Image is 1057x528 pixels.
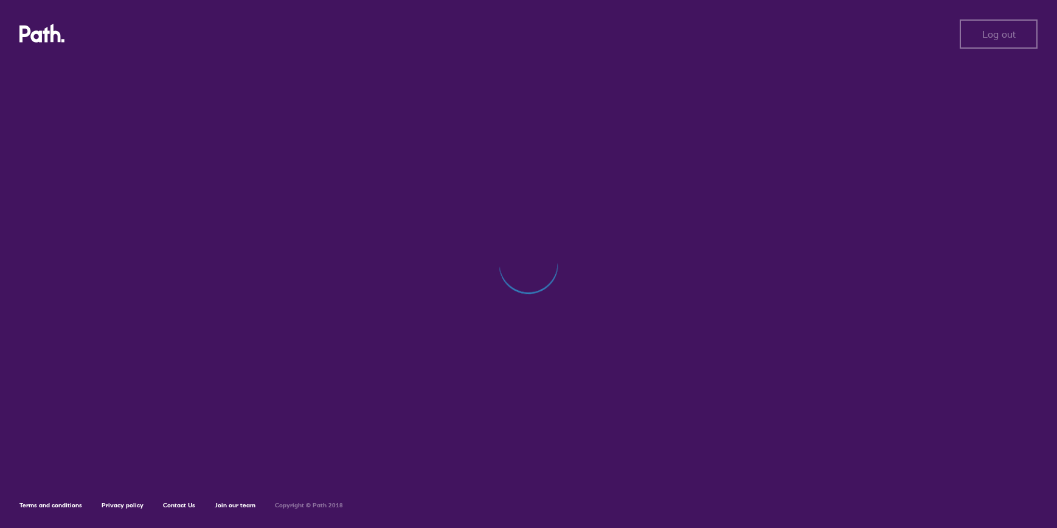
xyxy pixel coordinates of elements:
[163,501,195,509] a: Contact Us
[982,29,1016,40] span: Log out
[275,502,343,509] h6: Copyright © Path 2018
[960,19,1038,49] button: Log out
[102,501,144,509] a: Privacy policy
[215,501,255,509] a: Join our team
[19,501,82,509] a: Terms and conditions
